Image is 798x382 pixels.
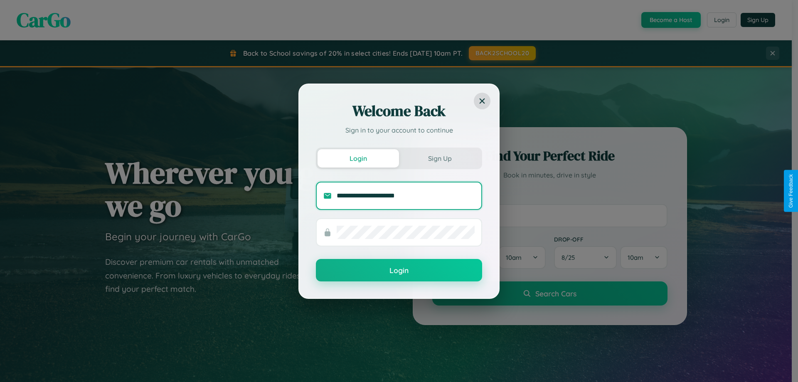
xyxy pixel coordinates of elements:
[399,149,480,168] button: Sign Up
[318,149,399,168] button: Login
[316,259,482,281] button: Login
[316,101,482,121] h2: Welcome Back
[788,174,794,208] div: Give Feedback
[316,125,482,135] p: Sign in to your account to continue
